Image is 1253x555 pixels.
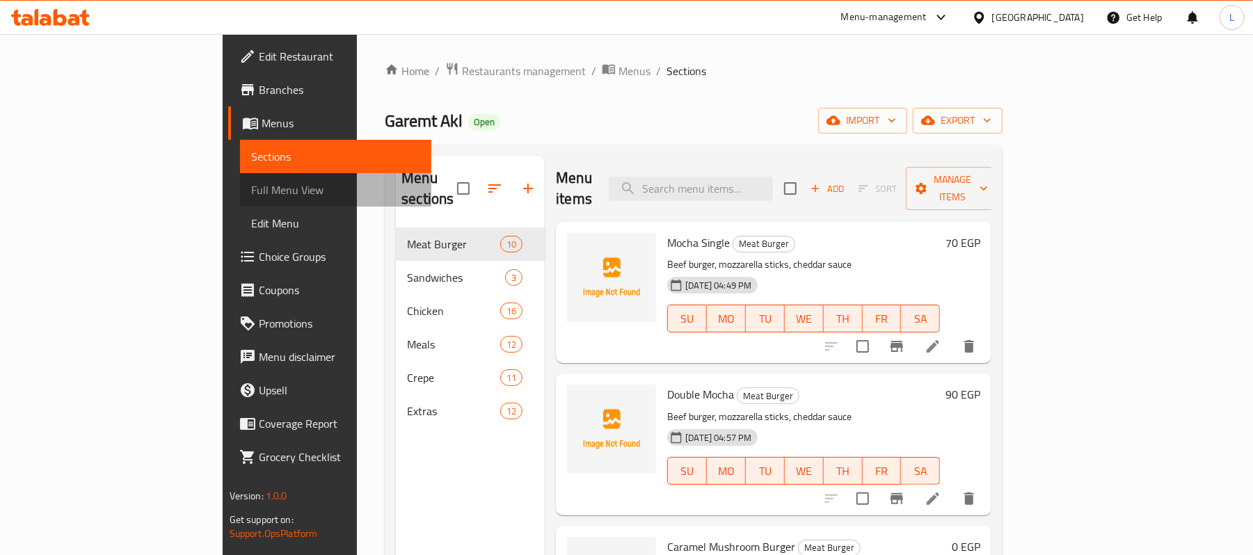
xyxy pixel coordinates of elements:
[824,457,863,485] button: TH
[506,271,522,284] span: 3
[407,403,500,419] span: Extras
[262,115,421,131] span: Menus
[737,387,799,404] div: Meat Burger
[925,490,941,507] a: Edit menu item
[445,62,586,80] a: Restaurants management
[667,408,940,426] p: Beef burger, mozzarella sticks, cheddar sauce
[818,108,907,134] button: import
[567,385,656,474] img: Double Mocha
[746,457,785,485] button: TU
[230,510,294,529] span: Get support on:
[829,309,857,329] span: TH
[667,457,707,485] button: SU
[228,240,432,273] a: Choice Groups
[407,269,505,286] span: Sandwiches
[435,63,440,79] li: /
[259,382,421,399] span: Upsell
[385,62,1003,80] nav: breadcrumb
[849,178,906,200] span: Select section first
[240,207,432,240] a: Edit Menu
[785,457,824,485] button: WE
[776,174,805,203] span: Select section
[240,173,432,207] a: Full Menu View
[251,182,421,198] span: Full Menu View
[737,388,799,404] span: Meat Burger
[952,330,986,363] button: delete
[824,305,863,332] button: TH
[673,461,701,481] span: SU
[228,373,432,407] a: Upsell
[913,108,1003,134] button: export
[992,10,1084,25] div: [GEOGRAPHIC_DATA]
[901,305,940,332] button: SA
[228,40,432,73] a: Edit Restaurant
[511,172,545,205] button: Add section
[501,405,522,418] span: 12
[733,236,795,252] span: Meat Burger
[468,114,500,131] div: Open
[1229,10,1234,25] span: L
[868,309,896,329] span: FR
[228,407,432,440] a: Coverage Report
[841,9,927,26] div: Menu-management
[505,269,522,286] div: items
[656,63,661,79] li: /
[478,172,511,205] span: Sort sections
[901,457,940,485] button: SA
[667,305,707,332] button: SU
[829,112,896,129] span: import
[556,168,592,209] h2: Menu items
[396,261,545,294] div: Sandwiches3
[259,415,421,432] span: Coverage Report
[805,178,849,200] span: Add item
[259,315,421,332] span: Promotions
[228,307,432,340] a: Promotions
[407,336,500,353] span: Meals
[667,63,706,79] span: Sections
[500,369,522,386] div: items
[945,233,980,252] h6: 70 EGP
[396,394,545,428] div: Extras12
[680,279,757,292] span: [DATE] 04:49 PM
[266,487,287,505] span: 1.0.0
[500,303,522,319] div: items
[712,461,740,481] span: MO
[396,222,545,433] nav: Menu sections
[906,167,999,210] button: Manage items
[733,236,795,252] div: Meat Burger
[667,256,940,273] p: Beef burger, mozzarella sticks, cheddar sauce
[712,309,740,329] span: MO
[863,305,902,332] button: FR
[602,62,651,80] a: Menus
[230,524,318,542] a: Support.OpsPlatform
[924,112,991,129] span: export
[396,227,545,261] div: Meat Burger10
[751,461,779,481] span: TU
[673,309,701,329] span: SU
[251,148,421,165] span: Sections
[667,384,734,405] span: Double Mocha
[848,484,877,513] span: Select to update
[228,340,432,373] a: Menu disclaimer
[449,174,478,203] span: Select all sections
[751,309,779,329] span: TU
[785,305,824,332] button: WE
[407,236,500,252] span: Meat Burger
[228,273,432,307] a: Coupons
[567,233,656,322] img: Mocha Single
[259,81,421,98] span: Branches
[396,294,545,328] div: Chicken16
[707,457,746,485] button: MO
[259,348,421,365] span: Menu disclaimer
[501,338,522,351] span: 12
[407,303,500,319] span: Chicken
[240,140,432,173] a: Sections
[808,181,846,197] span: Add
[407,369,500,386] span: Crepe
[880,482,913,515] button: Branch-specific-item
[618,63,651,79] span: Menus
[609,177,773,201] input: search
